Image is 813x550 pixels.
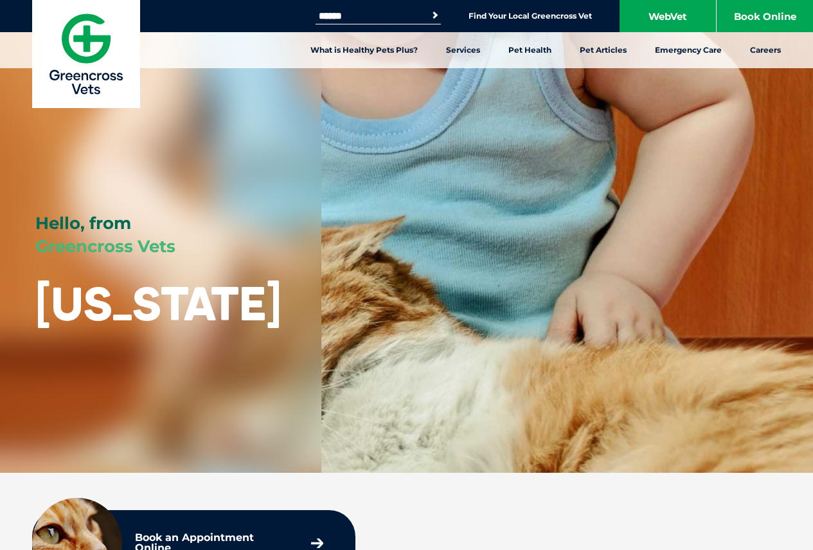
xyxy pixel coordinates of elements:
[35,236,175,257] span: Greencross Vets
[35,278,281,329] h1: [US_STATE]
[469,11,592,21] a: Find Your Local Greencross Vet
[296,32,432,68] a: What is Healthy Pets Plus?
[566,32,641,68] a: Pet Articles
[35,213,131,234] span: Hello, from
[494,32,566,68] a: Pet Health
[641,32,736,68] a: Emergency Care
[736,32,795,68] a: Careers
[429,9,442,22] button: Search
[432,32,494,68] a: Services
